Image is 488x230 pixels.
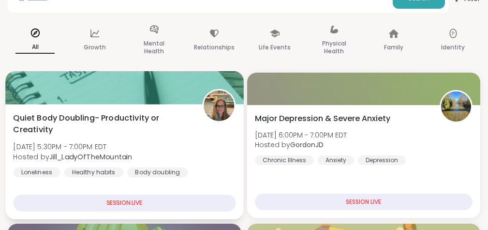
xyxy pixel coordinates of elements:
[13,142,132,152] span: [DATE] 5:30PM - 7:00PM EDT
[13,168,60,177] div: Loneliness
[134,38,174,57] p: Mental Health
[358,155,406,165] div: Depression
[49,152,132,161] b: Jill_LadyOfTheMountain
[318,155,354,165] div: Anxiety
[441,92,471,122] img: GordonJD
[194,42,235,53] p: Relationships
[13,195,236,212] div: SESSION LIVE
[314,38,354,57] p: Physical Health
[384,42,403,53] p: Family
[255,140,347,150] span: Hosted by
[64,168,123,177] div: Healthy habits
[13,152,132,161] span: Hosted by
[290,140,324,150] b: GordonJD
[127,168,188,177] div: Body doubling
[15,41,55,54] p: All
[255,130,347,140] span: [DATE] 6:00PM - 7:00PM EDT
[255,113,390,124] span: Major Depression & Severe Anxiety
[259,42,291,53] p: Life Events
[441,42,465,53] p: Identity
[255,155,314,165] div: Chronic Illness
[13,112,191,136] span: Quiet Body Doubling- Productivity or Creativity
[255,194,473,210] div: SESSION LIVE
[84,42,106,53] p: Growth
[204,91,234,121] img: Jill_LadyOfTheMountain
